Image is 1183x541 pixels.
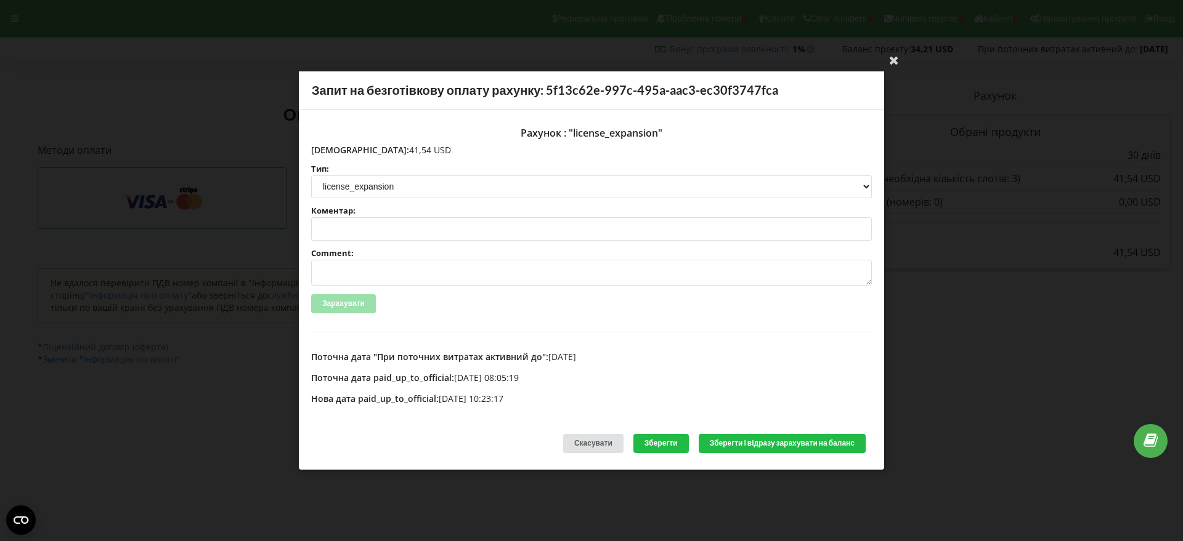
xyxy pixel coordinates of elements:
[311,393,872,405] p: [DATE] 10:23:17
[311,165,872,173] label: Тип:
[311,144,409,156] span: [DEMOGRAPHIC_DATA]:
[311,393,439,404] span: Нова дата paid_up_to_official:
[311,351,872,363] p: [DATE]
[563,434,624,453] div: Скасувати
[6,505,36,535] button: Open CMP widget
[633,434,689,453] button: Зберегти
[311,249,872,257] label: Comment:
[699,434,866,453] button: Зберегти і відразу зарахувати на баланс
[311,122,872,144] div: Рахунок : "license_expansion"
[311,207,872,215] label: Коментар:
[311,351,548,363] span: Поточна дата "При поточних витратах активний до":
[311,372,454,383] span: Поточна дата paid_up_to_official:
[311,372,872,384] p: [DATE] 08:05:19
[311,144,872,156] p: 41,54 USD
[299,71,884,110] div: Запит на безготівкову оплату рахунку: 5f13c62e-997c-495a-aac3-ec30f3747fca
